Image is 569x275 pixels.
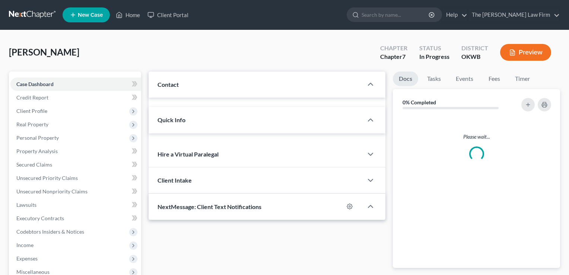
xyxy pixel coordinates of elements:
div: District [461,44,488,53]
div: In Progress [419,53,449,61]
a: Home [112,8,144,22]
a: Fees [482,72,506,86]
a: The [PERSON_NAME] Law Firm [468,8,560,22]
a: Credit Report [10,91,141,104]
span: Contact [158,81,179,88]
a: Property Analysis [10,145,141,158]
p: Please wait... [399,133,554,140]
div: Chapter [380,53,407,61]
a: Unsecured Priority Claims [10,171,141,185]
span: Personal Property [16,135,59,141]
span: Unsecured Nonpriority Claims [16,188,88,195]
a: Lawsuits [10,198,141,212]
span: Case Dashboard [16,81,54,87]
a: Help [442,8,467,22]
a: Tasks [421,72,447,86]
div: Chapter [380,44,407,53]
span: Lawsuits [16,202,36,208]
button: Preview [500,44,551,61]
div: Status [419,44,449,53]
span: Codebtors Insiders & Notices [16,228,84,235]
span: New Case [78,12,103,18]
a: Secured Claims [10,158,141,171]
span: [PERSON_NAME] [9,47,79,57]
input: Search by name... [362,8,430,22]
strong: 0% Completed [403,99,436,105]
a: Events [450,72,479,86]
span: Miscellaneous [16,269,50,275]
span: Client Intake [158,177,192,184]
span: Expenses [16,255,38,262]
span: Executory Contracts [16,215,64,221]
span: Credit Report [16,94,48,101]
span: Real Property [16,121,48,127]
span: Quick Info [158,116,185,123]
span: Property Analysis [16,148,58,154]
div: OKWB [461,53,488,61]
span: Hire a Virtual Paralegal [158,151,219,158]
span: Secured Claims [16,161,52,168]
span: Income [16,242,34,248]
a: Docs [393,72,418,86]
a: Case Dashboard [10,78,141,91]
a: Client Portal [144,8,192,22]
span: Unsecured Priority Claims [16,175,78,181]
a: Timer [509,72,536,86]
span: 7 [402,53,406,60]
a: Executory Contracts [10,212,141,225]
span: Client Profile [16,108,47,114]
a: Unsecured Nonpriority Claims [10,185,141,198]
span: NextMessage: Client Text Notifications [158,203,261,210]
